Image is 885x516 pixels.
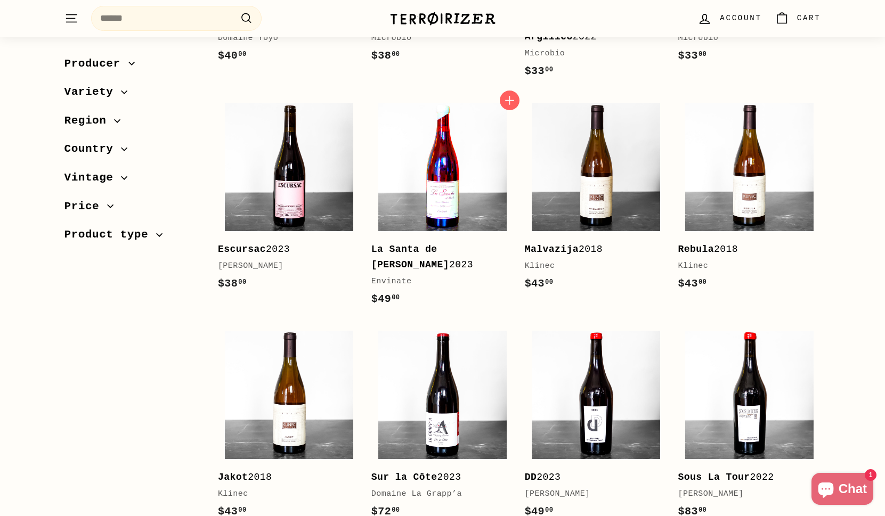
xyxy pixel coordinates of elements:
sup: 00 [699,506,707,514]
span: Account [720,12,761,24]
a: Cart [768,3,827,34]
sup: 00 [699,279,707,286]
sup: 00 [545,279,553,286]
a: Malvazija2018Klinec [525,96,668,303]
b: Jakot [218,472,248,482]
div: Microbio [371,32,504,45]
span: Region [64,112,115,130]
div: Klinec [525,260,657,273]
span: $43 [525,277,554,290]
sup: 00 [392,51,400,58]
span: Price [64,198,108,216]
div: Envinate [371,275,504,288]
div: [PERSON_NAME] [218,260,350,273]
b: Sous La Tour [678,472,750,482]
div: 2018 [525,242,657,257]
div: Domaine Yoyo [218,32,350,45]
sup: 00 [392,294,400,301]
span: $49 [371,293,400,305]
span: $43 [678,277,707,290]
button: Producer [64,52,201,81]
div: Klinec [678,260,810,273]
div: Microbio [678,32,810,45]
sup: 00 [699,51,707,58]
sup: 00 [392,506,400,514]
div: [PERSON_NAME] [525,488,657,501]
div: Klinec [218,488,350,501]
a: Account [691,3,768,34]
b: La Santa de [PERSON_NAME] [371,244,449,270]
button: Variety [64,81,201,110]
button: Country [64,138,201,167]
b: Sur la Côte [371,472,437,482]
sup: 00 [545,66,553,73]
div: [PERSON_NAME] [678,488,810,501]
span: Variety [64,84,121,102]
b: La Banda del Argilico [525,16,597,42]
sup: 00 [238,506,246,514]
span: $38 [218,277,247,290]
div: 2023 [218,242,350,257]
sup: 00 [238,51,246,58]
sup: 00 [545,506,553,514]
span: Country [64,141,121,159]
a: Rebula2018Klinec [678,96,821,303]
span: Producer [64,55,128,73]
sup: 00 [238,279,246,286]
div: Domaine La Grapp’a [371,488,504,501]
b: DD [525,472,537,482]
div: 2023 [371,470,504,485]
b: Rebula [678,244,715,255]
span: $33 [525,65,554,77]
div: 2023 [371,242,504,273]
a: La Santa de [PERSON_NAME]2023Envinate [371,96,514,318]
div: 2023 [525,470,657,485]
button: Region [64,109,201,138]
span: $33 [678,50,707,62]
span: $40 [218,50,247,62]
span: $38 [371,50,400,62]
span: Vintage [64,169,121,187]
button: Price [64,195,201,224]
div: 2018 [678,242,810,257]
span: Cart [797,12,821,24]
span: Product type [64,226,157,244]
b: Escursac [218,244,266,255]
button: Product type [64,224,201,252]
div: 2018 [218,470,350,485]
button: Vintage [64,166,201,195]
div: Microbio [525,47,657,60]
b: Malvazija [525,244,579,255]
a: Escursac2023[PERSON_NAME] [218,96,361,303]
inbox-online-store-chat: Shopify online store chat [808,473,876,507]
div: 2022 [678,470,810,485]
